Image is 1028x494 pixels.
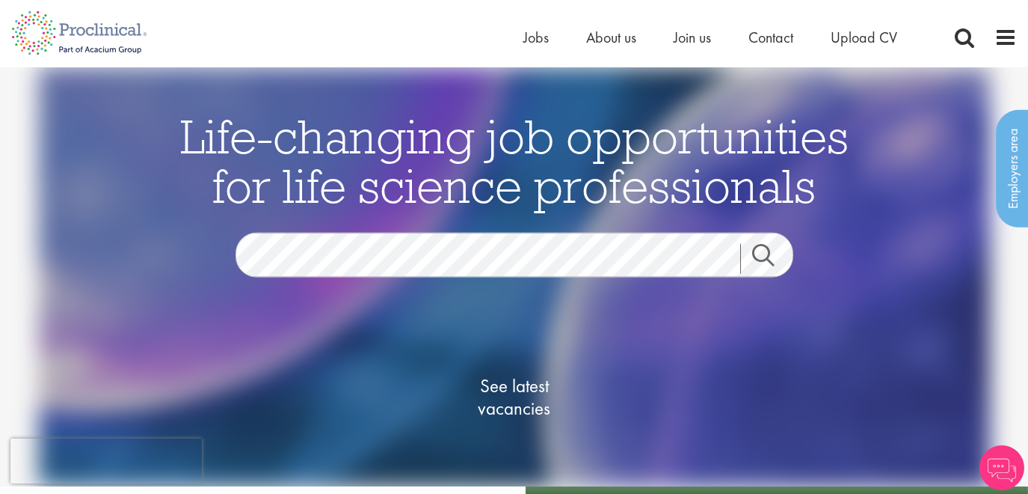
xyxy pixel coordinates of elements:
[979,445,1024,490] img: Chatbot
[740,244,804,274] a: Job search submit button
[674,28,711,47] a: Join us
[38,67,989,487] img: candidate home
[440,315,589,480] a: See latestvacancies
[748,28,793,47] a: Contact
[440,375,589,420] span: See latest vacancies
[831,28,897,47] a: Upload CV
[180,106,849,216] span: Life-changing job opportunities for life science professionals
[10,439,202,484] iframe: reCAPTCHA
[586,28,636,47] a: About us
[523,28,549,47] a: Jobs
